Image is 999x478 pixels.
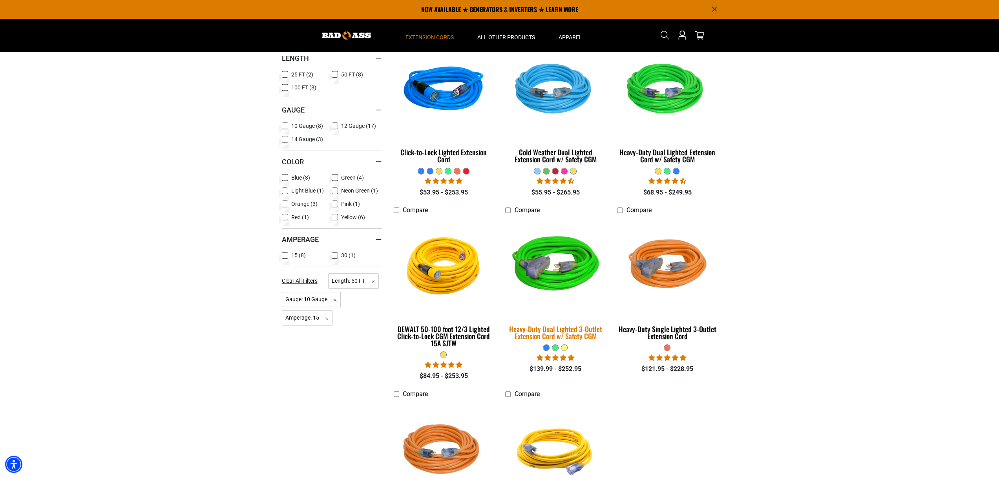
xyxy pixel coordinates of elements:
span: 4.62 stars [537,177,574,185]
a: neon green Heavy-Duty Dual Lighted 3-Outlet Extension Cord w/ Safety CGM [505,218,605,344]
span: 30 (1) [341,253,356,258]
span: Compare [403,206,428,214]
span: 100 FT (8) [291,85,316,90]
summary: Gauge [282,99,382,121]
span: Compare [514,206,539,214]
span: 4.87 stars [425,177,462,185]
a: Gauge: 10 Gauge [282,295,341,303]
summary: Extension Cords [394,19,466,52]
span: 14 Gauge (3) [291,136,323,142]
span: All Other Products [477,34,535,41]
a: Open this option [676,19,689,52]
a: blue Click-to-Lock Lighted Extension Cord [394,41,494,167]
div: $121.95 - $228.95 [617,364,717,374]
span: Apparel [559,34,582,41]
summary: Color [282,151,382,173]
img: A coiled yellow extension cord with a plug and connector at each end, designed for outdoor use. [394,222,493,312]
div: Heavy-Duty Dual Lighted Extension Cord w/ Safety CGM [617,149,717,163]
span: Gauge: 10 Gauge [282,292,341,307]
summary: Apparel [547,19,594,52]
span: Orange (3) [291,201,318,207]
summary: Amperage [282,228,382,250]
span: 12 Gauge (17) [341,123,376,129]
span: Length: 50 FT [328,273,379,289]
img: Light Blue [506,45,605,135]
span: 15 (8) [291,253,306,258]
summary: Search [659,29,671,42]
div: DEWALT 50-100 foot 12/3 Lighted Click-to-Lock CGM Extension Cord 15A SJTW [394,325,494,347]
div: $84.95 - $253.95 [394,371,494,381]
span: Red (1) [291,214,309,220]
span: Compare [403,390,428,398]
span: Green (4) [341,175,364,180]
span: Clear All Filters [282,278,318,284]
a: Amperage: 15 [282,314,333,321]
img: orange [618,222,717,312]
a: orange Heavy-Duty Single Lighted 3-Outlet Extension Cord [617,218,717,344]
div: Heavy-Duty Single Lighted 3-Outlet Extension Cord [617,325,717,340]
span: Pink (1) [341,201,360,207]
div: $55.95 - $265.95 [505,188,605,197]
a: green Heavy-Duty Dual Lighted Extension Cord w/ Safety CGM [617,41,717,167]
span: 4.84 stars [425,361,462,369]
img: neon green [500,217,610,317]
a: A coiled yellow extension cord with a plug and connector at each end, designed for outdoor use. D... [394,218,494,351]
div: $68.95 - $249.95 [617,188,717,197]
img: Bad Ass Extension Cords [322,31,371,40]
span: 5.00 stars [648,354,686,362]
span: Light Blue (1) [291,188,324,193]
img: green [618,45,717,135]
span: 4.92 stars [537,354,574,362]
span: 4.64 stars [648,177,686,185]
div: Click-to-Lock Lighted Extension Cord [394,149,494,163]
span: Yellow (6) [341,214,365,220]
span: 10 Gauge (8) [291,123,323,129]
span: Length [282,54,309,63]
span: 50 FT (8) [341,72,363,77]
div: Heavy-Duty Dual Lighted 3-Outlet Extension Cord w/ Safety CGM [505,325,605,340]
div: Cold Weather Dual Lighted Extension Cord w/ Safety CGM [505,149,605,163]
span: Color [282,157,304,166]
span: Amperage: 15 [282,310,333,325]
span: Extension Cords [405,34,454,41]
summary: Length [282,47,382,69]
span: Neon Green (1) [341,188,378,193]
div: $139.99 - $252.95 [505,364,605,374]
a: Light Blue Cold Weather Dual Lighted Extension Cord w/ Safety CGM [505,41,605,167]
summary: All Other Products [466,19,547,52]
span: Amperage [282,235,319,244]
span: Compare [626,206,651,214]
div: $53.95 - $253.95 [394,188,494,197]
span: 25 FT (2) [291,72,313,77]
div: Accessibility Menu [5,456,22,473]
span: Compare [514,390,539,398]
a: cart [693,31,706,40]
span: Gauge [282,105,305,115]
a: Length: 50 FT [328,277,379,284]
span: Blue (3) [291,175,310,180]
a: Clear All Filters [282,277,321,285]
img: blue [394,45,493,135]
